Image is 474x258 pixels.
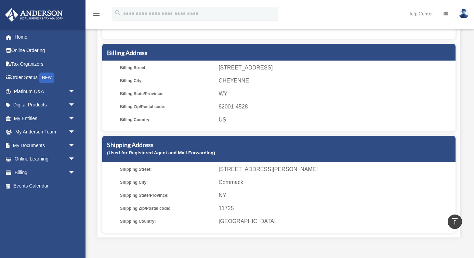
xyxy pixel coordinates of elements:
span: arrow_drop_down [68,98,82,112]
span: arrow_drop_down [68,112,82,126]
span: arrow_drop_down [68,85,82,99]
a: Tax Organizers [5,57,85,71]
span: Shipping Country: [120,217,214,226]
a: Online Ordering [5,44,85,57]
span: Billing Country: [120,115,214,125]
div: NEW [39,73,54,83]
span: Shipping State/Province: [120,191,214,200]
span: 82001-4528 [219,102,453,112]
a: My Anderson Teamarrow_drop_down [5,125,85,139]
span: Shipping City: [120,178,214,187]
span: Billing State/Province: [120,89,214,99]
span: Shipping Zip/Postal code: [120,204,214,213]
small: (Used for Registered Agent and Mail Forwarding) [107,150,215,155]
span: 11725 [219,204,453,213]
a: My Documentsarrow_drop_down [5,139,85,152]
img: Anderson Advisors Platinum Portal [3,8,65,22]
a: Events Calendar [5,179,85,193]
span: arrow_drop_down [68,166,82,180]
span: arrow_drop_down [68,139,82,153]
span: Billing City: [120,76,214,86]
span: CHEYENNE [219,76,453,86]
h5: Billing Address [107,49,451,57]
span: [GEOGRAPHIC_DATA] [219,217,453,226]
a: Online Learningarrow_drop_down [5,152,85,166]
span: Billing Zip/Postal code: [120,102,214,112]
span: arrow_drop_down [68,125,82,139]
i: menu [92,10,101,18]
img: User Pic [459,9,469,18]
span: WY [219,89,453,99]
span: NY [219,191,453,200]
h5: Shipping Address [107,141,451,149]
a: menu [92,12,101,18]
i: search [114,9,122,17]
span: Commack [219,178,453,187]
a: Billingarrow_drop_down [5,166,85,179]
a: vertical_align_top [448,215,462,229]
span: [STREET_ADDRESS] [219,63,453,73]
span: [STREET_ADDRESS][PERSON_NAME] [219,165,453,174]
a: Digital Productsarrow_drop_down [5,98,85,112]
span: Shipping Street: [120,165,214,174]
a: Order StatusNEW [5,71,85,85]
span: US [219,115,453,125]
span: Billing Street: [120,63,214,73]
a: My Entitiesarrow_drop_down [5,112,85,125]
a: Platinum Q&Aarrow_drop_down [5,85,85,98]
span: arrow_drop_down [68,152,82,166]
i: vertical_align_top [451,217,459,225]
a: Home [5,30,85,44]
